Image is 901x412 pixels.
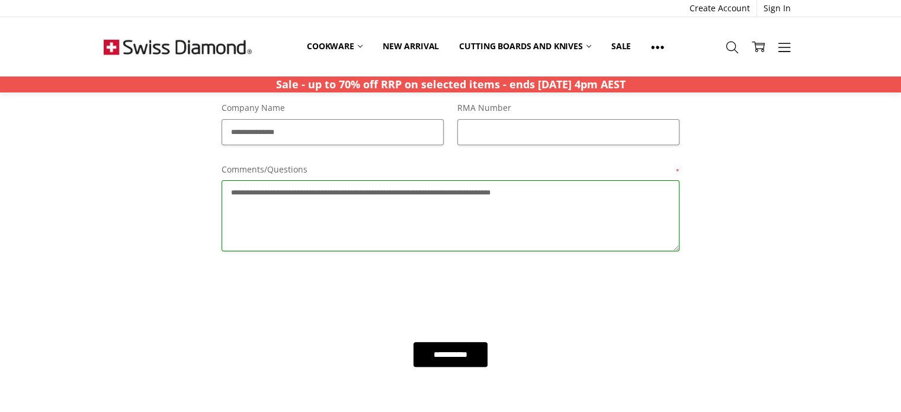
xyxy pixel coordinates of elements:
[222,163,679,176] label: Comments/Questions
[449,33,601,59] a: Cutting boards and knives
[276,77,626,91] strong: Sale - up to 70% off RRP on selected items - ends [DATE] 4pm AEST
[104,17,252,76] img: Free Shipping On Every Order
[222,269,402,315] iframe: reCAPTCHA
[641,33,674,60] a: Show All
[457,101,679,114] label: RMA Number
[222,101,444,114] label: Company Name
[373,33,449,59] a: New arrival
[297,33,373,59] a: Cookware
[601,33,641,59] a: Sale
